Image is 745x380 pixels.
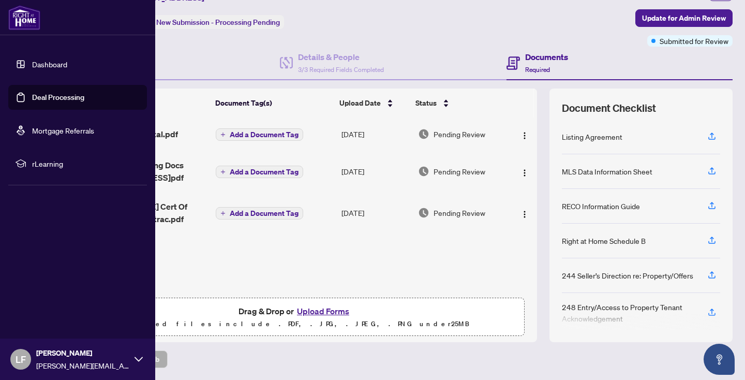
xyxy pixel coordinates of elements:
[298,51,384,63] h4: Details & People
[32,60,67,69] a: Dashboard
[337,151,414,192] td: [DATE]
[335,89,411,118] th: Upload Date
[418,166,429,177] img: Document Status
[32,93,84,102] a: Deal Processing
[418,128,429,140] img: Document Status
[294,304,352,318] button: Upload Forms
[128,15,284,29] div: Status:
[67,298,524,337] span: Drag & Drop orUpload FormsSupported files include .PDF, .JPG, .JPEG, .PNG under25MB
[562,235,646,246] div: Right at Home Schedule B
[156,18,280,27] span: New Submission - Processing Pending
[520,131,529,140] img: Logo
[216,207,303,220] button: Add a Document Tag
[32,126,94,135] a: Mortgage Referrals
[562,166,652,177] div: MLS Data Information Sheet
[411,89,506,118] th: Status
[230,131,299,138] span: Add a Document Tag
[525,66,550,74] span: Required
[73,318,518,330] p: Supported files include .PDF, .JPG, .JPEG, .PNG under 25 MB
[216,165,303,179] button: Add a Document Tag
[516,163,533,180] button: Logo
[230,210,299,217] span: Add a Document Tag
[642,10,726,26] span: Update for Admin Review
[562,270,693,281] div: 244 Seller’s Direction re: Property/Offers
[230,168,299,176] span: Add a Document Tag
[216,128,303,141] button: Add a Document Tag
[337,192,414,233] td: [DATE]
[520,169,529,177] img: Logo
[562,301,695,324] div: 248 Entry/Access to Property Tenant Acknowledgement
[32,158,140,169] span: rLearning
[36,360,129,371] span: [PERSON_NAME][EMAIL_ADDRESS][PERSON_NAME][DOMAIN_NAME]
[516,126,533,142] button: Logo
[434,128,485,140] span: Pending Review
[216,207,303,220] button: Add a Document Tag
[220,211,226,216] span: plus
[220,169,226,174] span: plus
[337,118,414,151] td: [DATE]
[660,35,728,47] span: Submitted for Review
[704,344,735,375] button: Open asap
[525,51,568,63] h4: Documents
[8,5,40,30] img: logo
[562,101,656,115] span: Document Checklist
[16,352,26,367] span: LF
[520,210,529,218] img: Logo
[562,200,640,212] div: RECO Information Guide
[434,166,485,177] span: Pending Review
[415,97,437,109] span: Status
[418,207,429,218] img: Document Status
[516,204,533,221] button: Logo
[220,132,226,137] span: plus
[216,166,303,178] button: Add a Document Tag
[339,97,381,109] span: Upload Date
[298,66,384,74] span: 3/3 Required Fields Completed
[239,304,352,318] span: Drag & Drop or
[562,131,622,142] div: Listing Agreement
[211,89,336,118] th: Document Tag(s)
[36,347,129,359] span: [PERSON_NAME]
[635,9,733,27] button: Update for Admin Review
[434,207,485,218] span: Pending Review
